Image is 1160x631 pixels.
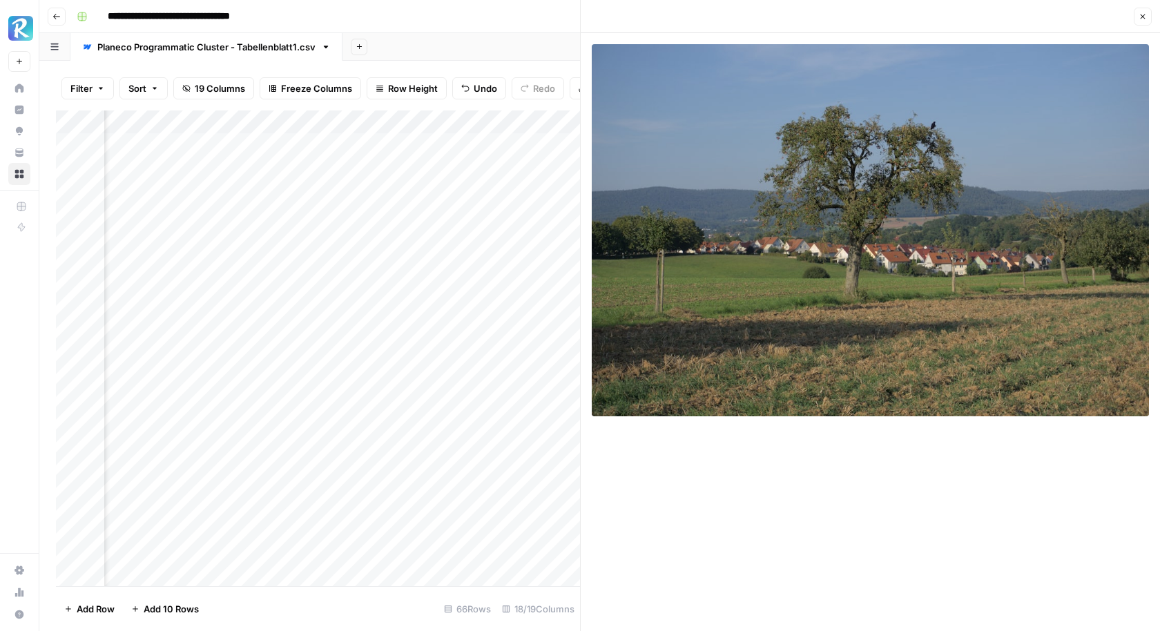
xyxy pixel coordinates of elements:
div: Planeco Programmatic Cluster - Tabellenblatt1.csv [97,40,316,54]
a: Settings [8,559,30,581]
span: Row Height [388,81,438,95]
a: Home [8,77,30,99]
button: Filter [61,77,114,99]
span: Undo [474,81,497,95]
button: Add 10 Rows [123,598,207,620]
button: Undo [452,77,506,99]
a: Insights [8,99,30,121]
button: Workspace: Radyant [8,11,30,46]
button: 19 Columns [173,77,254,99]
a: Planeco Programmatic Cluster - Tabellenblatt1.csv [70,33,342,61]
button: Row Height [367,77,447,99]
a: Browse [8,163,30,185]
button: Redo [512,77,564,99]
a: Your Data [8,142,30,164]
span: Add Row [77,602,115,616]
span: Freeze Columns [281,81,352,95]
button: Help + Support [8,603,30,625]
img: Row/Cell [592,44,1149,416]
button: Freeze Columns [260,77,361,99]
a: Usage [8,581,30,603]
span: Filter [70,81,93,95]
a: Opportunities [8,120,30,142]
div: 18/19 Columns [496,598,580,620]
span: Redo [533,81,555,95]
span: Add 10 Rows [144,602,199,616]
img: Radyant Logo [8,16,33,41]
div: 66 Rows [438,598,496,620]
span: 19 Columns [195,81,245,95]
button: Sort [119,77,168,99]
button: Add Row [56,598,123,620]
span: Sort [128,81,146,95]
